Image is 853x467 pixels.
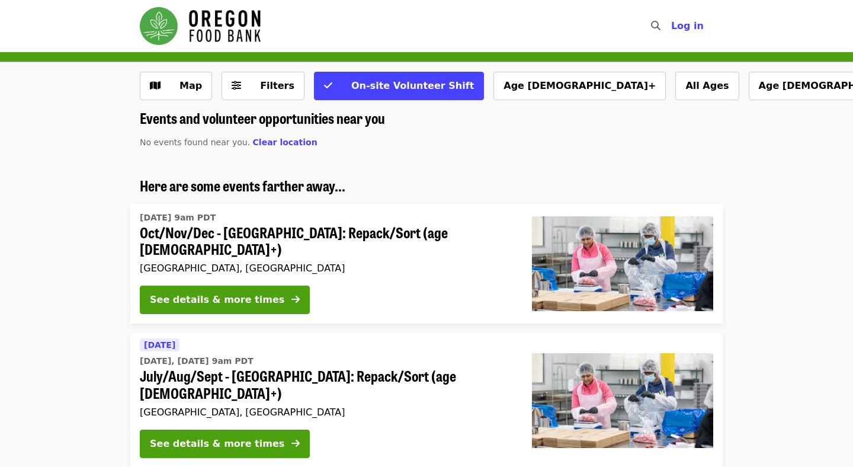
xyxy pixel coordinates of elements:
div: See details & more times [150,437,284,451]
span: [DATE] [144,340,175,350]
span: No events found near you. [140,137,250,147]
a: See details for "Oct/Nov/Dec - Beaverton: Repack/Sort (age 10+)" [130,204,723,324]
time: [DATE] 9am PDT [140,212,216,224]
div: [GEOGRAPHIC_DATA], [GEOGRAPHIC_DATA] [140,407,513,418]
i: sliders-h icon [232,80,241,91]
i: check icon [324,80,332,91]
button: Clear location [253,136,318,149]
button: Log in [662,14,713,38]
img: Oct/Nov/Dec - Beaverton: Repack/Sort (age 10+) organized by Oregon Food Bank [532,216,713,311]
button: Filters (0 selected) [222,72,304,100]
img: July/Aug/Sept - Beaverton: Repack/Sort (age 10+) organized by Oregon Food Bank [532,353,713,448]
input: Search [668,12,677,40]
button: Age [DEMOGRAPHIC_DATA]+ [493,72,666,100]
span: Oct/Nov/Dec - [GEOGRAPHIC_DATA]: Repack/Sort (age [DEMOGRAPHIC_DATA]+) [140,224,513,258]
button: See details & more times [140,286,310,314]
span: Log in [671,20,704,31]
span: Here are some events farther away... [140,175,345,196]
span: Filters [260,80,294,91]
span: Clear location [253,137,318,147]
button: All Ages [675,72,739,100]
button: On-site Volunteer Shift [314,72,484,100]
span: Events and volunteer opportunities near you [140,107,385,128]
time: [DATE], [DATE] 9am PDT [140,355,254,367]
span: Map [179,80,202,91]
button: Show map view [140,72,212,100]
i: search icon [651,20,660,31]
i: arrow-right icon [291,294,300,305]
i: arrow-right icon [291,438,300,449]
i: map icon [150,80,161,91]
div: [GEOGRAPHIC_DATA], [GEOGRAPHIC_DATA] [140,263,513,274]
button: See details & more times [140,430,310,458]
span: July/Aug/Sept - [GEOGRAPHIC_DATA]: Repack/Sort (age [DEMOGRAPHIC_DATA]+) [140,367,513,402]
span: On-site Volunteer Shift [351,80,474,91]
div: See details & more times [150,293,284,307]
img: Oregon Food Bank - Home [140,7,261,45]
